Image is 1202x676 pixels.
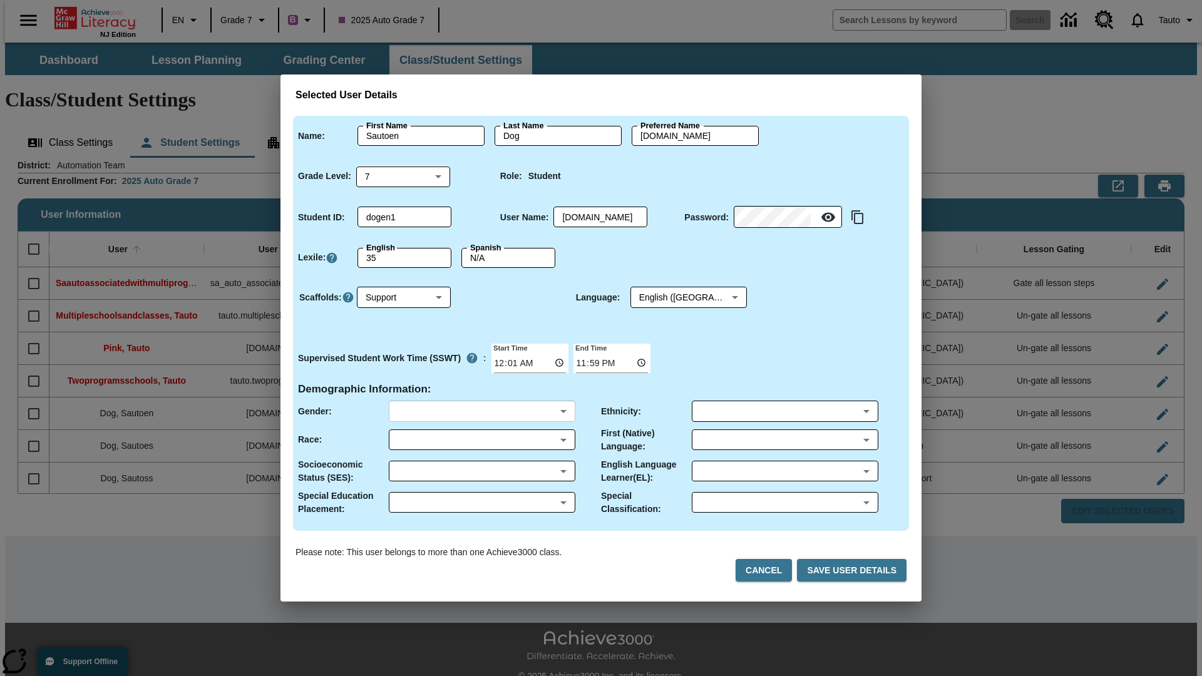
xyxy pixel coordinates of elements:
[500,211,549,224] p: User Name :
[357,287,451,308] div: Support
[797,559,907,582] button: Save User Details
[298,352,461,365] p: Supervised Student Work Time (SSWT)
[357,287,451,308] div: Scaffolds
[573,342,607,352] label: End Time
[470,242,501,253] label: Spanish
[298,347,486,369] div: :
[298,433,322,446] p: Race :
[295,546,562,559] p: Please note: This user belongs to more than one Achieve3000 class.
[326,252,338,264] a: Click here to know more about Lexiles, Will open in new tab
[491,342,528,352] label: Start Time
[366,120,408,131] label: First Name
[356,166,450,187] div: 7
[295,90,907,101] h3: Selected User Details
[528,170,561,183] p: Student
[461,347,483,369] button: Supervised Student Work Time is the timeframe when students can take LevelSet and when lessons ar...
[734,207,842,228] div: Password
[298,489,389,516] p: Special Education Placement :
[356,166,450,187] div: Grade Level
[298,458,389,484] p: Socioeconomic Status (SES) :
[736,559,792,582] button: Cancel
[847,207,868,228] button: Copy text to clipboard
[576,291,620,304] p: Language :
[357,207,451,227] div: Student ID
[630,287,747,308] div: English ([GEOGRAPHIC_DATA])
[298,405,332,418] p: Gender :
[298,383,431,396] h4: Demographic Information :
[630,287,747,308] div: Language
[298,170,351,183] p: Grade Level :
[500,170,522,183] p: Role :
[684,211,729,224] p: Password :
[640,120,700,131] label: Preferred Name
[366,242,395,253] label: English
[298,251,326,264] p: Lexile :
[601,405,641,418] p: Ethnicity :
[601,458,692,484] p: English Language Learner(EL) :
[299,291,342,304] p: Scaffolds :
[601,489,692,516] p: Special Classification :
[553,207,647,227] div: User Name
[503,120,543,131] label: Last Name
[601,427,692,453] p: First (Native) Language :
[298,211,345,224] p: Student ID :
[816,205,841,230] button: Reveal Password
[298,130,325,143] p: Name :
[342,291,354,304] button: Click here to know more about Scaffolds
